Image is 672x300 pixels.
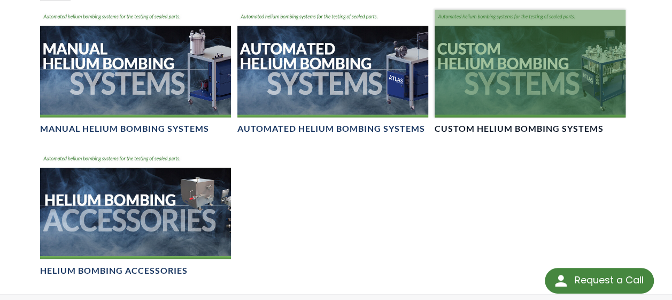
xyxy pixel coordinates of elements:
[40,10,231,134] a: Manual Helium Bombing Systems BannerManual Helium Bombing Systems
[545,268,654,294] div: Request a Call
[40,152,231,276] a: Helium Bombing Accessories BannerHelium Bombing Accessories
[237,10,428,134] a: Automated Helium Bombing Systems BannerAutomated Helium Bombing Systems
[40,265,188,276] h4: Helium Bombing Accessories
[574,268,643,292] div: Request a Call
[435,123,604,134] h4: Custom Helium Bombing Systems
[552,272,569,289] img: round button
[237,123,425,134] h4: Automated Helium Bombing Systems
[40,123,209,134] h4: Manual Helium Bombing Systems
[435,10,625,134] a: Custom Helium Bombing Chambers BannerCustom Helium Bombing Systems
